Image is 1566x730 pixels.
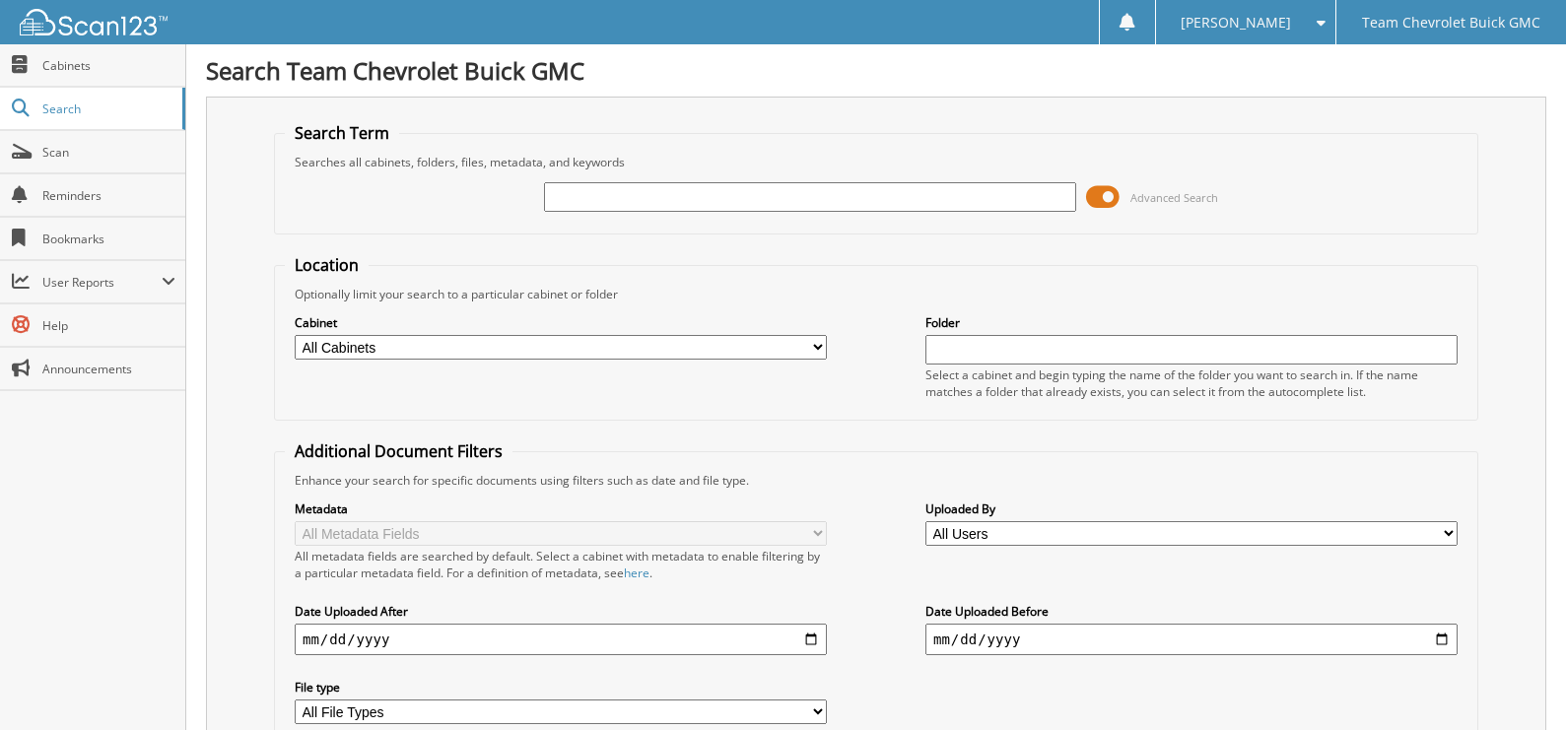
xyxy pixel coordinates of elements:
legend: Additional Document Filters [285,440,512,462]
span: Advanced Search [1130,190,1218,205]
label: File type [295,679,827,696]
div: Searches all cabinets, folders, files, metadata, and keywords [285,154,1467,170]
label: Cabinet [295,314,827,331]
span: Help [42,317,175,334]
span: Reminders [42,187,175,204]
input: start [295,624,827,655]
label: Folder [925,314,1458,331]
label: Date Uploaded Before [925,603,1458,620]
a: here [624,564,649,581]
span: [PERSON_NAME] [1181,17,1291,29]
span: Bookmarks [42,231,175,247]
img: scan123-logo-white.svg [20,9,168,35]
span: Cabinets [42,57,175,74]
h1: Search Team Chevrolet Buick GMC [206,54,1546,87]
span: Announcements [42,361,175,377]
div: All metadata fields are searched by default. Select a cabinet with metadata to enable filtering b... [295,548,827,581]
div: Enhance your search for specific documents using filters such as date and file type. [285,472,1467,489]
label: Date Uploaded After [295,603,827,620]
span: Team Chevrolet Buick GMC [1362,17,1540,29]
label: Uploaded By [925,500,1458,517]
span: Search [42,100,172,117]
span: Scan [42,144,175,161]
input: end [925,624,1458,655]
legend: Search Term [285,122,399,144]
label: Metadata [295,500,827,517]
div: Select a cabinet and begin typing the name of the folder you want to search in. If the name match... [925,366,1458,400]
span: User Reports [42,274,162,291]
div: Optionally limit your search to a particular cabinet or folder [285,286,1467,302]
legend: Location [285,254,369,276]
